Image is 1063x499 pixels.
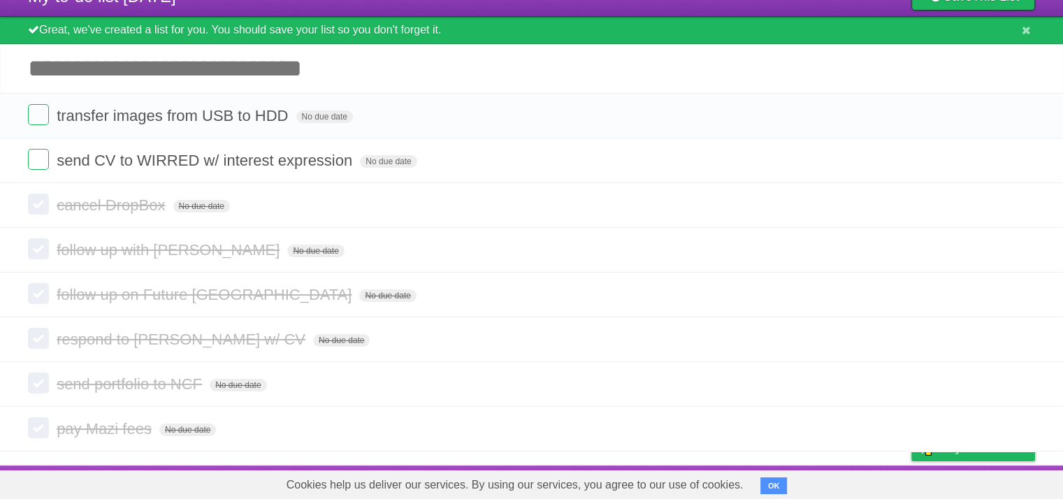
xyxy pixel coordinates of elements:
[28,373,49,393] label: Done
[296,110,353,123] span: No due date
[28,417,49,438] label: Done
[846,469,876,496] a: Terms
[772,469,828,496] a: Developers
[893,469,930,496] a: Privacy
[210,379,266,391] span: No due date
[360,155,417,168] span: No due date
[173,200,230,212] span: No due date
[273,471,758,499] span: Cookies help us deliver our services. By using our services, you agree to our use of cookies.
[760,477,788,494] button: OK
[28,149,49,170] label: Done
[28,238,49,259] label: Done
[287,245,344,257] span: No due date
[57,107,291,124] span: transfer images from USB to HDD
[57,331,309,348] span: respond to [PERSON_NAME] w/ CV
[57,241,283,259] span: follow up with [PERSON_NAME]
[313,334,370,347] span: No due date
[28,104,49,125] label: Done
[57,152,356,169] span: send CV to WIRRED w/ interest expression
[947,469,1035,496] a: Suggest a feature
[359,289,416,302] span: No due date
[57,420,155,437] span: pay Mazi fees
[159,424,216,436] span: No due date
[57,196,168,214] span: cancel DropBox
[28,328,49,349] label: Done
[28,194,49,215] label: Done
[725,469,755,496] a: About
[57,286,355,303] span: follow up on Future [GEOGRAPHIC_DATA]
[28,283,49,304] label: Done
[941,436,1028,461] span: Buy me a coffee
[57,375,205,393] span: send portfolio to NCF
